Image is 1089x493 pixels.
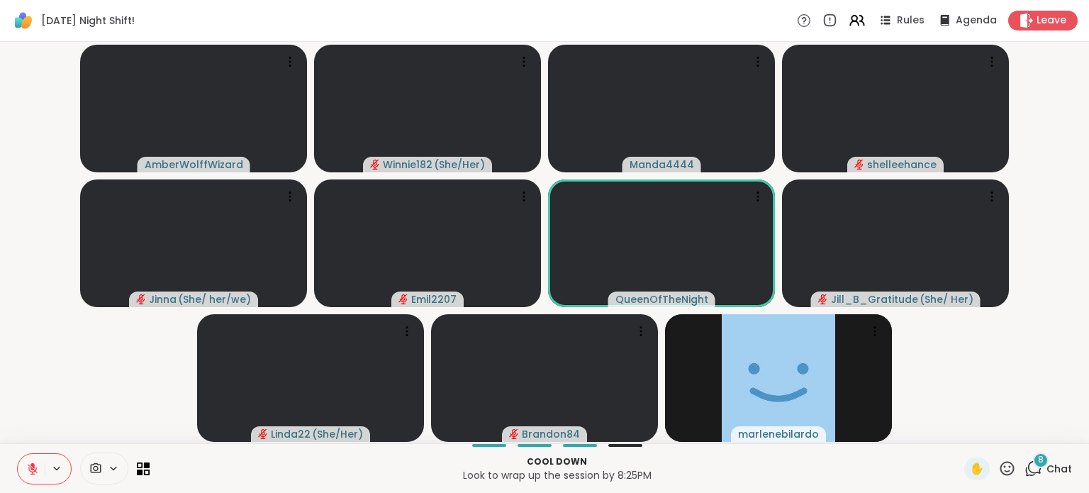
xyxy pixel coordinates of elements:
[867,157,937,172] span: shelleehance
[522,427,580,441] span: Brandon84
[411,292,457,306] span: Emil2207
[11,9,35,33] img: ShareWell Logomark
[149,292,177,306] span: Jinna
[434,157,485,172] span: ( She/Her )
[615,292,708,306] span: QueenOfTheNight
[136,294,146,304] span: audio-muted
[158,455,956,468] p: Cool down
[722,314,835,442] img: marlenebilardo
[271,427,311,441] span: Linda22
[818,294,828,304] span: audio-muted
[398,294,408,304] span: audio-muted
[920,292,973,306] span: ( She/ Her )
[41,13,135,28] span: [DATE] Night Shift!
[630,157,694,172] span: Manda4444
[1037,13,1066,28] span: Leave
[383,157,432,172] span: Winnie182
[897,13,925,28] span: Rules
[258,429,268,439] span: audio-muted
[1038,454,1044,466] span: 8
[509,429,519,439] span: audio-muted
[145,157,243,172] span: AmberWolffWizard
[178,292,251,306] span: ( She/ her/we )
[854,160,864,170] span: audio-muted
[956,13,997,28] span: Agenda
[831,292,918,306] span: Jill_B_Gratitude
[312,427,363,441] span: ( She/Her )
[738,427,819,441] span: marlenebilardo
[370,160,380,170] span: audio-muted
[158,468,956,482] p: Look to wrap up the session by 8:25PM
[970,460,984,477] span: ✋
[1046,462,1072,476] span: Chat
